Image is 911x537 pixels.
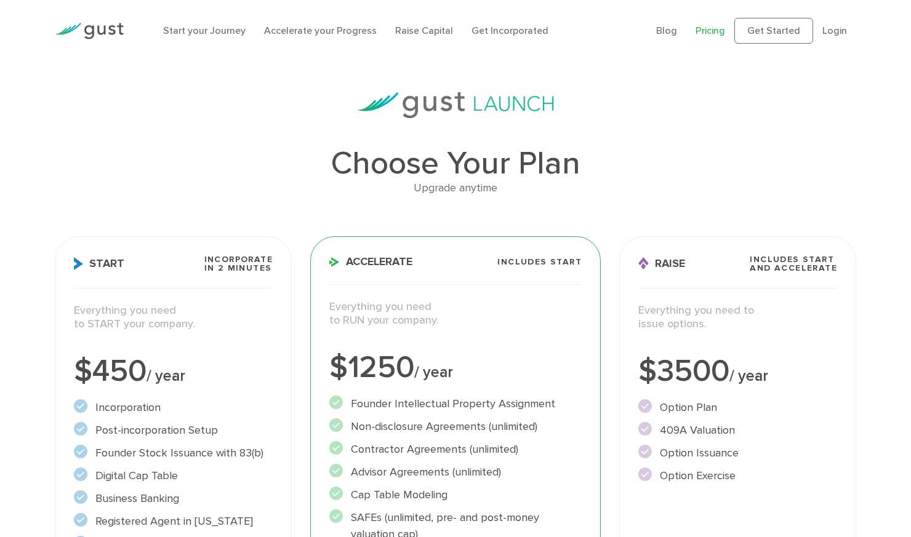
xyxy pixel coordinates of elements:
div: Upgrade anytime [55,180,856,197]
a: Get Started [734,18,813,44]
div: $1250 [329,352,582,383]
li: Option Plan [638,399,837,416]
span: / year [729,367,768,385]
h1: Choose Your Plan [55,148,856,180]
li: Advisor Agreements (unlimited) [329,464,582,480]
img: Start Icon X2 [74,257,83,270]
li: Founder Intellectual Property Assignment [329,396,582,412]
span: Incorporate in 2 Minutes [204,255,273,272]
li: Digital Cap Table [74,467,273,484]
li: Registered Agent in [US_STATE] [74,513,273,530]
img: gust-launch-logos.svg [357,92,554,118]
img: Gust Logo [55,23,124,39]
div: $3500 [638,356,837,387]
a: Accelerate your Progress [264,25,377,36]
span: Includes START [497,258,582,266]
span: Start [74,257,124,270]
a: Raise Capital [395,25,453,36]
span: / year [414,363,453,381]
p: Everything you need to START your company. [74,304,273,332]
span: / year [146,367,185,385]
li: Contractor Agreements (unlimited) [329,441,582,458]
a: Start your Journey [163,25,246,36]
li: Incorporation [74,399,273,416]
img: Accelerate Icon [329,257,340,267]
a: Blog [656,25,677,36]
a: Login [822,25,847,36]
li: Founder Stock Issuance with 83(b) [74,445,273,461]
span: Includes START and ACCELERATE [750,255,837,272]
div: $450 [74,356,273,387]
li: Business Banking [74,490,273,507]
li: Non-disclosure Agreements (unlimited) [329,418,582,435]
p: Everything you need to issue options. [638,304,837,332]
li: 409A Valuation [638,422,837,439]
li: Post-incorporation Setup [74,422,273,439]
span: Accelerate [329,257,412,268]
p: Everything you need to RUN your company. [329,300,582,328]
a: Pricing [696,25,725,36]
li: Cap Table Modeling [329,487,582,503]
span: Raise [638,257,685,270]
li: Option Issuance [638,445,837,461]
img: Raise Icon [638,257,649,270]
a: Get Incorporated [472,25,548,36]
li: Option Exercise [638,467,837,484]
